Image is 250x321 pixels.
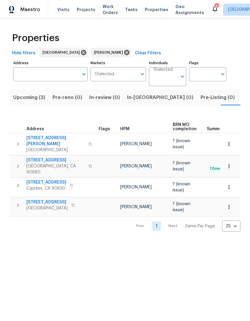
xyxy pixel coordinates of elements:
[219,70,227,78] button: Open
[89,93,120,102] span: In-review (0)
[26,147,85,153] span: [GEOGRAPHIC_DATA]
[173,139,190,149] span: ? (known issue)
[94,49,125,55] span: [PERSON_NAME]
[120,205,152,209] span: [PERSON_NAME]
[103,4,118,16] span: Work Orders
[127,93,193,102] span: In-[GEOGRAPHIC_DATA] (0)
[120,127,129,131] span: HPM
[189,61,226,65] label: Flags
[153,67,173,72] span: 1 Selected
[135,49,161,57] span: Clear Filters
[173,182,190,192] span: ? (known issue)
[152,221,161,231] a: Goto page 1
[13,61,88,65] label: Address
[77,7,95,13] span: Projects
[26,179,66,185] span: [STREET_ADDRESS]
[175,4,204,16] span: Geo Assignments
[26,157,85,163] span: [STREET_ADDRESS]
[52,93,82,102] span: Pre-reno (0)
[40,48,88,57] div: [GEOGRAPHIC_DATA]
[145,7,168,13] span: Properties
[26,199,68,205] span: [STREET_ADDRESS]
[26,185,66,191] span: Cypress, CA 90630
[125,7,138,12] span: Tasks
[99,127,110,131] span: Flags
[26,135,85,147] span: [STREET_ADDRESS][PERSON_NAME]
[26,127,44,131] span: Address
[10,48,38,59] button: Hide filters
[26,205,68,211] span: [GEOGRAPHIC_DATA]
[91,61,146,65] label: Markets
[43,49,82,55] span: [GEOGRAPHIC_DATA]
[173,123,197,131] span: BRN WO completion
[80,70,88,78] button: Open
[120,185,152,189] span: [PERSON_NAME]
[13,93,45,102] span: Upcoming (3)
[132,48,163,59] button: Clear Filters
[12,35,59,41] span: Properties
[201,93,235,102] span: Pre-Listing (0)
[173,161,190,171] span: ? (known issue)
[207,127,226,131] span: Summary
[95,72,114,77] span: 1 Selected
[173,202,190,212] span: ? (known issue)
[185,223,215,229] p: Items Per Page
[20,7,40,13] span: Maestro
[120,142,152,146] span: [PERSON_NAME]
[149,61,186,65] label: Individuals
[120,164,152,168] span: [PERSON_NAME]
[178,72,187,81] button: Open
[207,166,224,171] span: 1 Done
[222,218,240,234] div: 25
[91,48,131,57] div: [PERSON_NAME]
[57,7,70,13] span: Visits
[138,70,147,78] button: Open
[214,4,219,10] div: 7
[26,163,85,175] span: [GEOGRAPHIC_DATA], CA 90680
[12,49,35,57] span: Hide filters
[130,220,240,232] nav: Pagination Navigation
